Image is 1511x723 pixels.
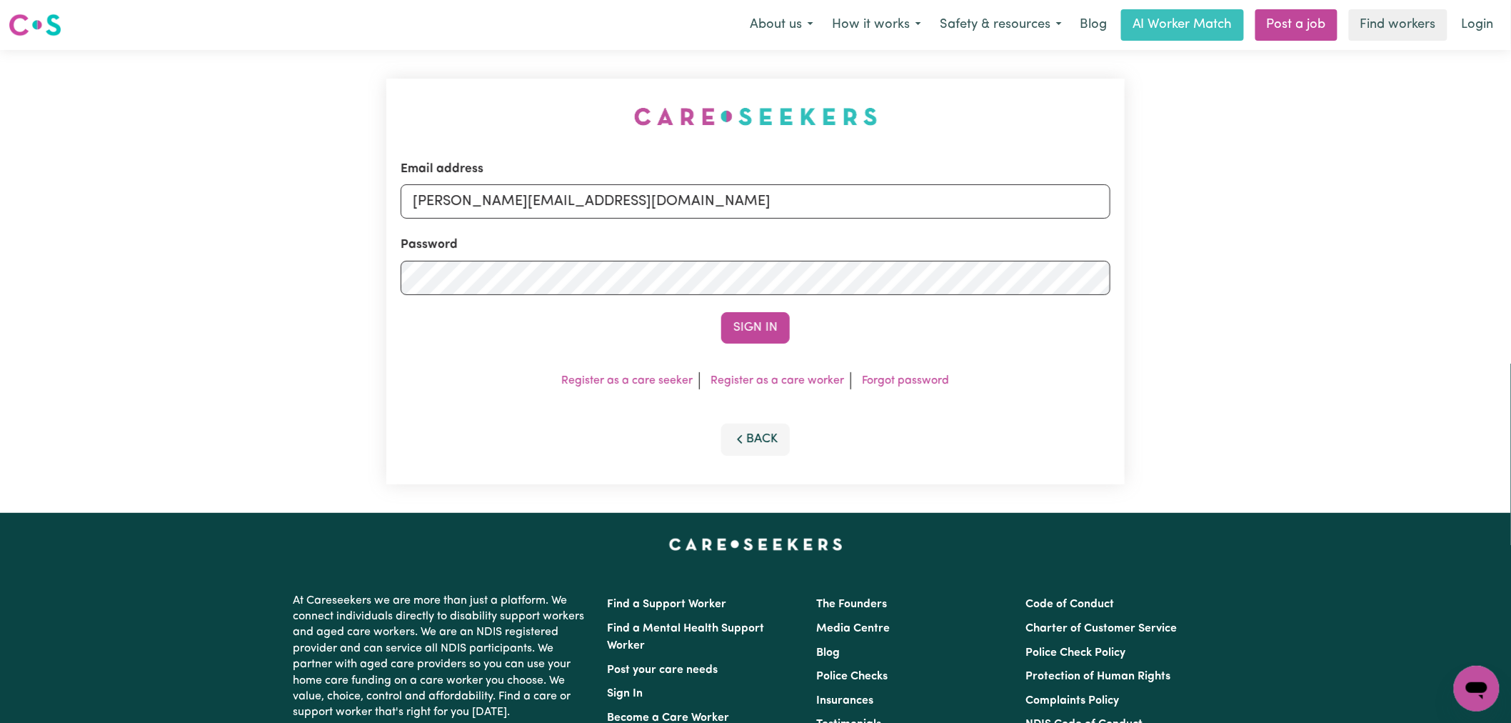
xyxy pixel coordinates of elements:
[1026,671,1171,682] a: Protection of Human Rights
[1071,9,1115,41] a: Blog
[1026,599,1115,610] a: Code of Conduct
[721,424,790,455] button: Back
[816,623,890,634] a: Media Centre
[401,184,1110,219] input: Email address
[401,236,458,254] label: Password
[823,10,930,40] button: How it works
[1453,9,1502,41] a: Login
[930,10,1071,40] button: Safety & resources
[607,623,764,652] a: Find a Mental Health Support Worker
[607,688,643,699] a: Sign In
[863,375,950,387] a: Forgot password
[1121,9,1244,41] a: AI Worker Match
[1454,666,1500,712] iframe: Button to launch messaging window
[401,160,483,179] label: Email address
[816,695,873,707] a: Insurances
[1026,623,1178,634] a: Charter of Customer Service
[816,599,887,610] a: The Founders
[721,312,790,344] button: Sign In
[711,375,845,387] a: Register as a care worker
[562,375,693,387] a: Register as a care seeker
[1349,9,1447,41] a: Find workers
[741,10,823,40] button: About us
[1026,695,1120,707] a: Complaints Policy
[669,539,843,550] a: Careseekers home page
[607,664,718,676] a: Post your care needs
[607,599,726,610] a: Find a Support Worker
[1026,647,1126,659] a: Police Check Policy
[9,9,61,41] a: Careseekers logo
[9,12,61,38] img: Careseekers logo
[1255,9,1337,41] a: Post a job
[816,647,840,659] a: Blog
[816,671,888,682] a: Police Checks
